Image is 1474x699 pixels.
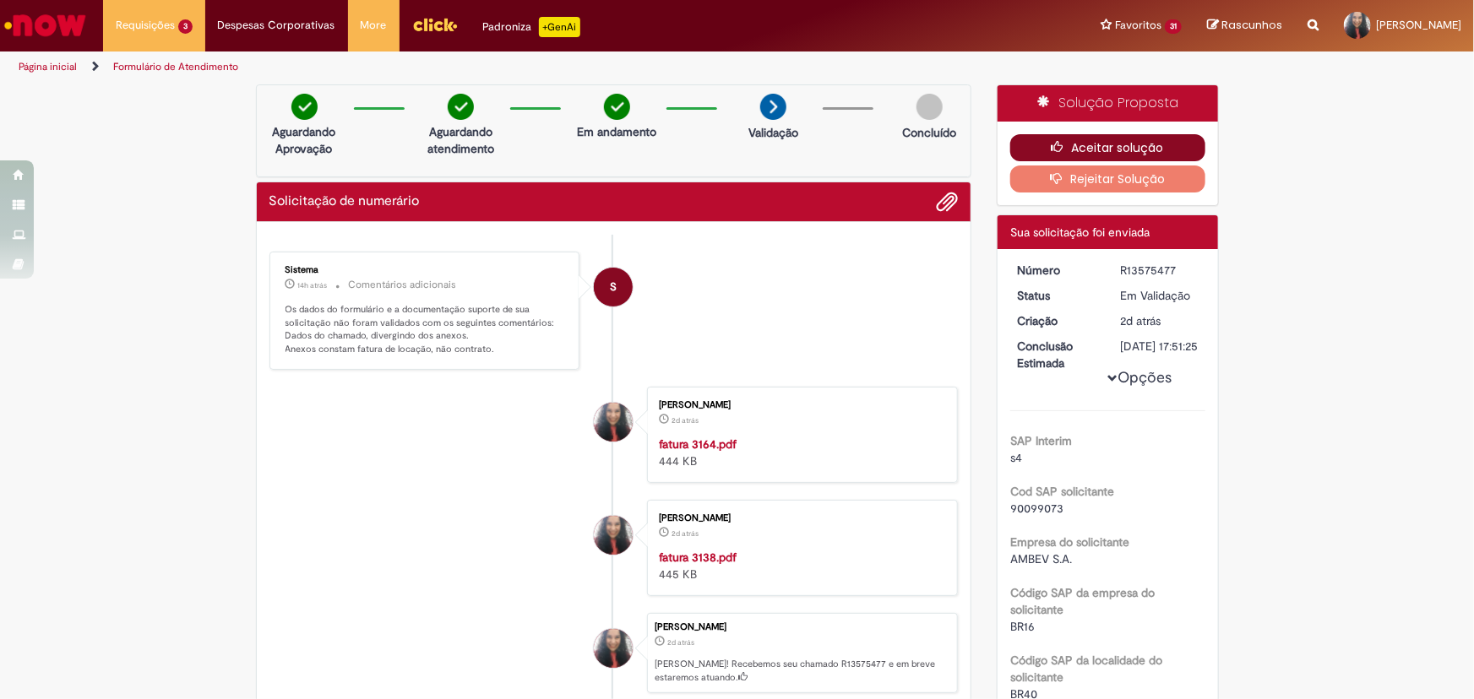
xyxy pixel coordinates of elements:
[412,12,458,37] img: click_logo_yellow_360x200.png
[1010,551,1072,566] span: AMBEV S.A.
[659,549,940,582] div: 445 KB
[672,415,699,425] span: 2d atrás
[1121,312,1199,329] div: 29/09/2025 09:51:20
[1010,450,1022,465] span: s4
[113,60,238,73] a: Formulário de Atendimento
[2,8,89,42] img: ServiceNow
[116,17,175,34] span: Requisições
[655,658,949,684] p: [PERSON_NAME]! Recebemos seu chamado R13575477 e em breve estaremos atuando.
[672,528,699,539] span: 2d atrás
[1004,262,1108,279] dt: Número
[264,123,345,157] p: Aguardando Aprovação
[1004,312,1108,329] dt: Criação
[594,629,633,668] div: Viviane Almeida Ferreira
[655,622,949,632] div: [PERSON_NAME]
[577,123,656,140] p: Em andamento
[1010,225,1150,240] span: Sua solicitação foi enviada
[659,550,737,565] a: fatura 3138.pdf
[594,516,633,555] div: Viviane Almeida Ferreira
[594,268,633,306] div: System
[594,403,633,442] div: Viviane Almeida Ferreira
[1121,262,1199,279] div: R13575477
[269,613,959,694] li: Viviane Almeida Ferreira
[667,637,694,648] time: 29/09/2025 09:51:20
[902,124,956,141] p: Concluído
[1121,313,1161,328] time: 29/09/2025 09:51:20
[1010,534,1129,550] b: Empresa do solicitante
[286,303,567,356] p: Os dados do formulário e a documentação suporte de sua solicitação não foram validados com os seg...
[269,194,420,209] h2: Solicitação de numerário Histórico de tíquete
[1165,19,1182,34] span: 31
[1221,17,1282,33] span: Rascunhos
[1010,433,1072,448] b: SAP Interim
[1010,585,1155,617] b: Código SAP da empresa do solicitante
[1004,287,1108,304] dt: Status
[539,17,580,37] p: +GenAi
[936,191,958,213] button: Adicionar anexos
[659,400,940,410] div: [PERSON_NAME]
[286,265,567,275] div: Sistema
[610,267,617,307] span: S
[420,123,502,157] p: Aguardando atendimento
[659,513,940,523] div: [PERSON_NAME]
[659,436,737,452] a: fatura 3164.pdf
[1115,17,1161,34] span: Favoritos
[1376,18,1461,32] span: [PERSON_NAME]
[19,60,77,73] a: Página inicial
[349,278,457,292] small: Comentários adicionais
[1121,338,1199,355] div: [DATE] 17:51:25
[659,436,940,469] div: 444 KB
[916,94,943,120] img: img-circle-grey.png
[13,51,970,83] ul: Trilhas de página
[1010,653,1162,685] b: Código SAP da localidade do solicitante
[291,94,318,120] img: check-circle-green.png
[672,528,699,539] time: 29/09/2025 09:50:50
[361,17,387,34] span: More
[448,94,474,120] img: check-circle-green.png
[178,19,193,34] span: 3
[998,85,1218,122] div: Solução Proposta
[218,17,335,34] span: Despesas Corporativas
[604,94,630,120] img: check-circle-green.png
[1010,619,1035,634] span: BR16
[1010,134,1205,161] button: Aceitar solução
[298,280,328,290] span: 14h atrás
[1010,484,1114,499] b: Cod SAP solicitante
[1121,287,1199,304] div: Em Validação
[1004,338,1108,371] dt: Conclusão Estimada
[1207,18,1282,34] a: Rascunhos
[748,124,798,141] p: Validação
[1010,165,1205,192] button: Rejeitar Solução
[1121,313,1161,328] span: 2d atrás
[760,94,786,120] img: arrow-next.png
[667,637,694,648] span: 2d atrás
[672,415,699,425] time: 29/09/2025 09:51:17
[1010,501,1063,516] span: 90099073
[298,280,328,290] time: 30/09/2025 18:52:55
[483,17,580,37] div: Padroniza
